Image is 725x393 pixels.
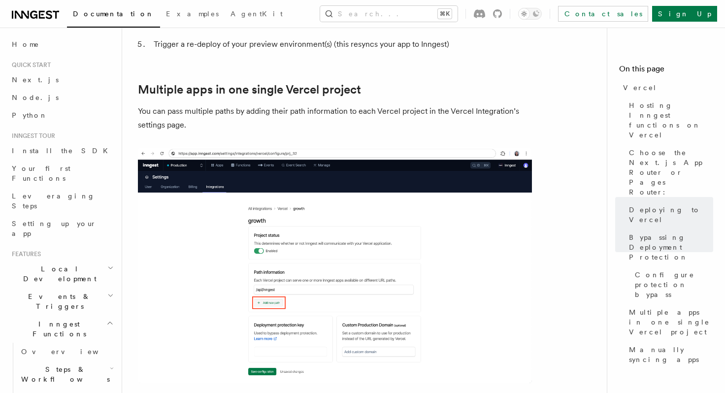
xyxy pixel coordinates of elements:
[160,3,225,27] a: Examples
[231,10,283,18] span: AgentKit
[17,364,110,384] span: Steps & Workflows
[17,360,116,388] button: Steps & Workflows
[619,79,713,97] a: Vercel
[12,94,59,101] span: Node.js
[629,100,713,140] span: Hosting Inngest functions on Vercel
[629,148,713,197] span: Choose the Next.js App Router or Pages Router:
[8,132,55,140] span: Inngest tour
[625,303,713,341] a: Multiple apps in one single Vercel project
[67,3,160,28] a: Documentation
[8,106,116,124] a: Python
[8,61,51,69] span: Quick start
[138,83,361,97] a: Multiple apps in one single Vercel project
[629,307,713,337] span: Multiple apps in one single Vercel project
[138,104,532,132] p: You can pass multiple paths by adding their path information to each Vercel project in the Vercel...
[8,250,41,258] span: Features
[12,39,39,49] span: Home
[12,76,59,84] span: Next.js
[21,348,123,356] span: Overview
[625,144,713,201] a: Choose the Next.js App Router or Pages Router:
[629,205,713,225] span: Deploying to Vercel
[518,8,542,20] button: Toggle dark mode
[625,97,713,144] a: Hosting Inngest functions on Vercel
[73,10,154,18] span: Documentation
[8,89,116,106] a: Node.js
[625,229,713,266] a: Bypassing Deployment Protection
[320,6,458,22] button: Search...⌘K
[629,232,713,262] span: Bypassing Deployment Protection
[17,343,116,360] a: Overview
[8,264,107,284] span: Local Development
[629,345,713,364] span: Manually syncing apps
[635,270,713,299] span: Configure protection bypass
[225,3,289,27] a: AgentKit
[8,187,116,215] a: Leveraging Steps
[12,111,48,119] span: Python
[438,9,452,19] kbd: ⌘K
[8,292,107,311] span: Events & Triggers
[138,148,532,383] img: Add new path information button in the Inngest dashboard
[631,266,713,303] a: Configure protection bypass
[151,37,532,51] li: Trigger a re-deploy of your preview environment(s) (this resyncs your app to Inngest)
[625,201,713,229] a: Deploying to Vercel
[12,192,95,210] span: Leveraging Steps
[166,10,219,18] span: Examples
[8,215,116,242] a: Setting up your app
[625,341,713,368] a: Manually syncing apps
[652,6,717,22] a: Sign Up
[8,71,116,89] a: Next.js
[8,288,116,315] button: Events & Triggers
[623,83,657,93] span: Vercel
[12,147,114,155] span: Install the SDK
[12,220,97,237] span: Setting up your app
[8,160,116,187] a: Your first Functions
[619,63,713,79] h4: On this page
[8,315,116,343] button: Inngest Functions
[8,260,116,288] button: Local Development
[12,164,70,182] span: Your first Functions
[8,35,116,53] a: Home
[8,142,116,160] a: Install the SDK
[558,6,648,22] a: Contact sales
[8,319,106,339] span: Inngest Functions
